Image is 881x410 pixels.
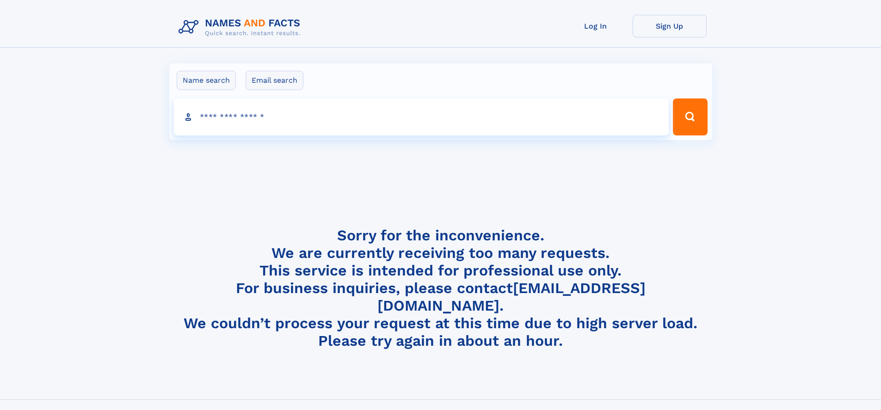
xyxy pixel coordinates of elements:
[377,279,646,314] a: [EMAIL_ADDRESS][DOMAIN_NAME]
[175,226,707,350] h4: Sorry for the inconvenience. We are currently receiving too many requests. This service is intend...
[175,15,308,40] img: Logo Names and Facts
[633,15,707,37] a: Sign Up
[246,71,303,90] label: Email search
[174,98,669,135] input: search input
[177,71,236,90] label: Name search
[559,15,633,37] a: Log In
[673,98,707,135] button: Search Button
